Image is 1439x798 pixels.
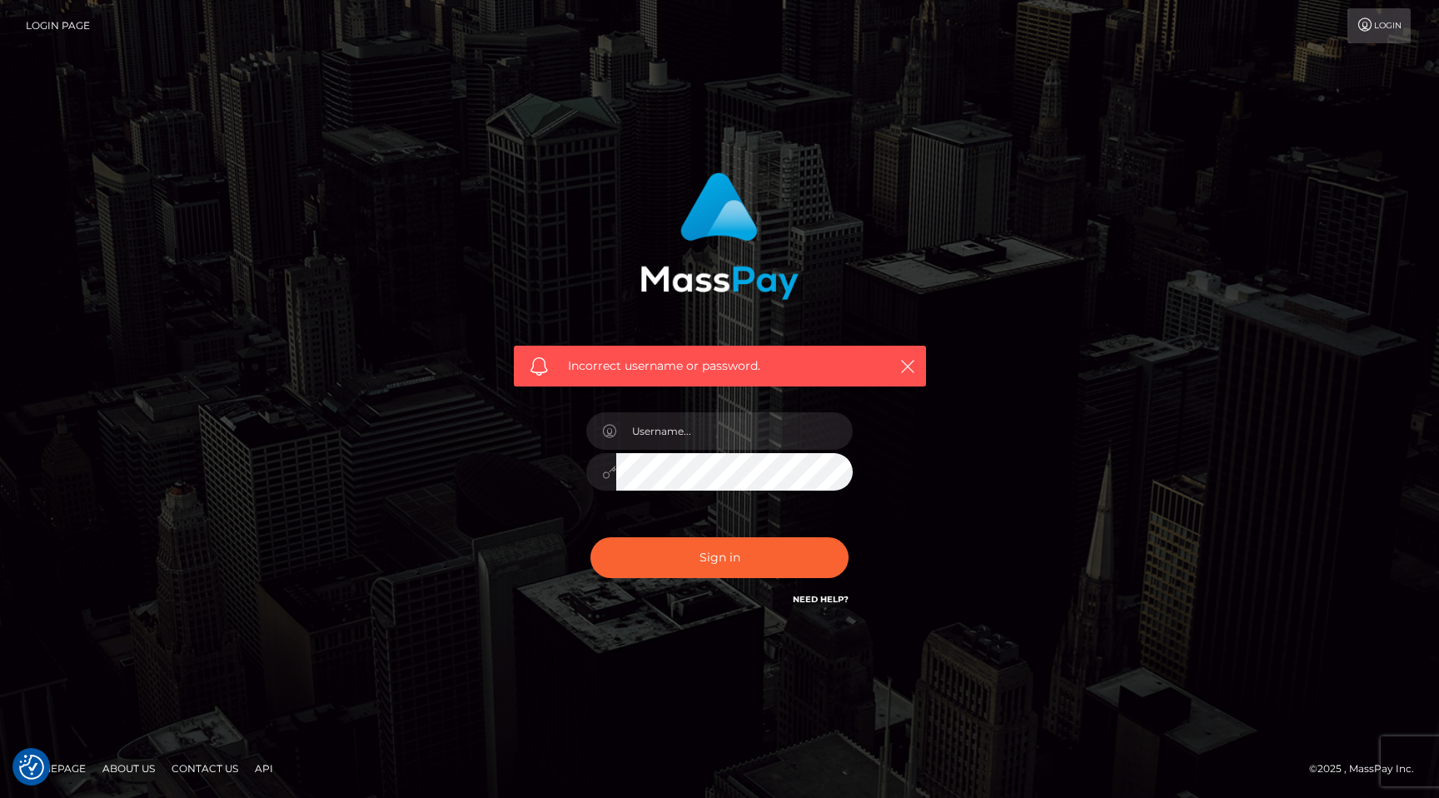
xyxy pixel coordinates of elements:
[793,594,849,605] a: Need Help?
[18,756,92,781] a: Homepage
[26,8,90,43] a: Login Page
[640,172,799,300] img: MassPay Login
[568,357,872,375] span: Incorrect username or password.
[96,756,162,781] a: About Us
[19,755,44,780] button: Consent Preferences
[616,412,853,450] input: Username...
[590,537,849,578] button: Sign in
[1347,8,1411,43] a: Login
[1309,760,1427,778] div: © 2025 , MassPay Inc.
[165,756,245,781] a: Contact Us
[19,755,44,780] img: Revisit consent button
[248,756,280,781] a: API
